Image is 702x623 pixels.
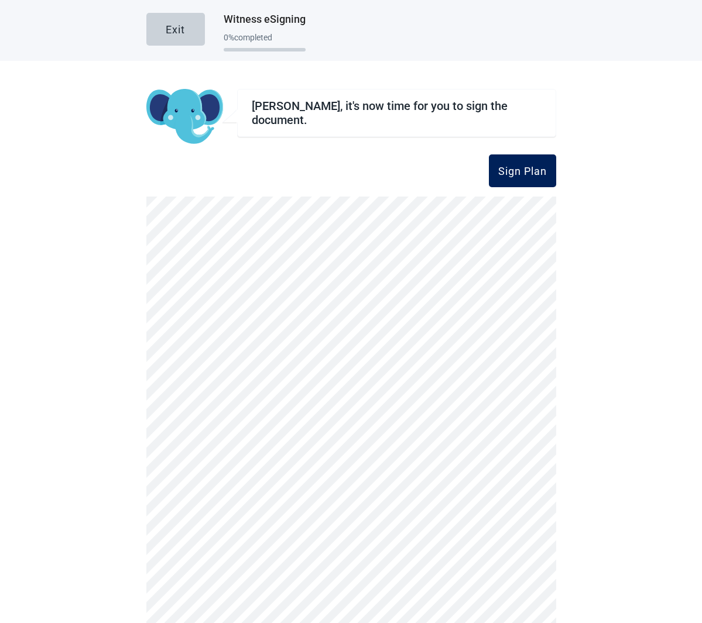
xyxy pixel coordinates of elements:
[498,165,547,177] div: Sign Plan
[146,89,223,145] img: Koda Elephant
[489,154,556,187] button: Sign Plan
[166,23,185,35] div: Exit
[224,33,306,42] div: 0 % completed
[146,13,205,46] button: Exit
[224,11,306,27] h1: Witness eSigning
[252,99,542,127] h2: [PERSON_NAME], it's now time for you to sign the document.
